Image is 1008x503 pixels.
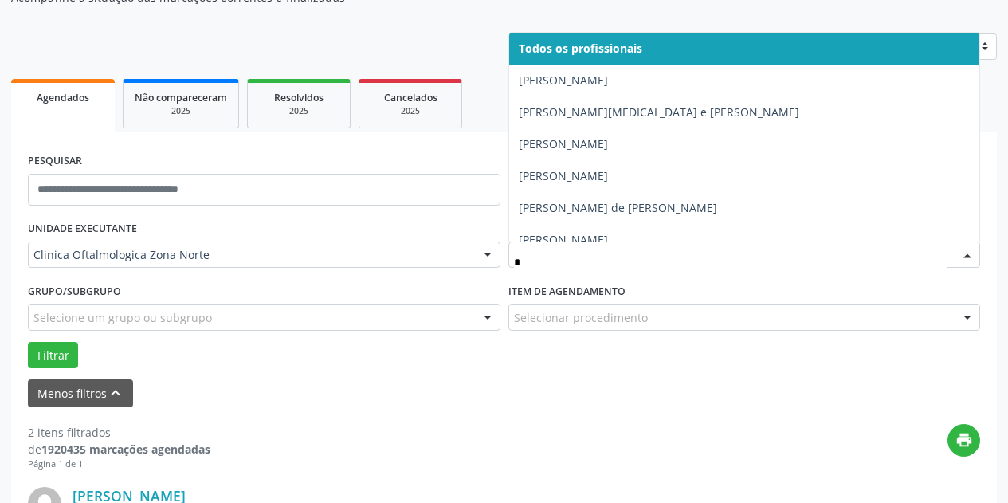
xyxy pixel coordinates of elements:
span: Clinica Oftalmologica Zona Norte [33,247,468,263]
span: Cancelados [384,91,437,104]
label: Item de agendamento [508,279,626,304]
span: [PERSON_NAME] [519,73,608,88]
span: Selecione um grupo ou subgrupo [33,309,212,326]
label: Grupo/Subgrupo [28,279,121,304]
strong: 1920435 marcações agendadas [41,442,210,457]
span: Não compareceram [135,91,227,104]
button: Filtrar [28,342,78,369]
label: PESQUISAR [28,149,82,174]
div: 2025 [371,105,450,117]
i: print [955,431,973,449]
div: 2025 [135,105,227,117]
span: [PERSON_NAME] [519,136,608,151]
span: [PERSON_NAME][MEDICAL_DATA] e [PERSON_NAME] [519,104,799,120]
div: 2025 [259,105,339,117]
div: Página 1 de 1 [28,458,210,471]
span: [PERSON_NAME] [519,232,608,247]
span: [PERSON_NAME] [519,168,608,183]
span: Agendados [37,91,89,104]
button: print [947,424,980,457]
span: Resolvidos [274,91,324,104]
span: Todos os profissionais [519,41,642,56]
label: UNIDADE EXECUTANTE [28,217,137,242]
button: Menos filtroskeyboard_arrow_up [28,379,133,407]
span: [PERSON_NAME] de [PERSON_NAME] [519,200,717,215]
span: Selecionar procedimento [514,309,648,326]
div: de [28,441,210,458]
i: keyboard_arrow_up [107,384,124,402]
div: 2 itens filtrados [28,424,210,441]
